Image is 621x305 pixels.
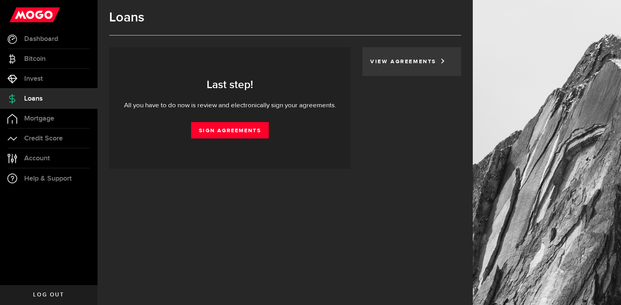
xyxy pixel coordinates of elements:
[191,122,268,138] a: Sign Agreements
[24,75,43,82] span: Invest
[33,292,64,298] span: Log out
[24,95,43,102] span: Loans
[109,10,461,25] h1: Loans
[24,175,72,182] span: Help & Support
[24,135,63,142] span: Credit Score
[24,55,46,62] span: Bitcoin
[24,35,58,43] span: Dashboard
[370,59,440,64] a: View Agreements
[24,115,54,122] span: Mortgage
[121,79,339,91] h3: Last step!
[24,155,50,162] span: Account
[121,101,339,110] div: All you have to do now is review and electronically sign your agreements.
